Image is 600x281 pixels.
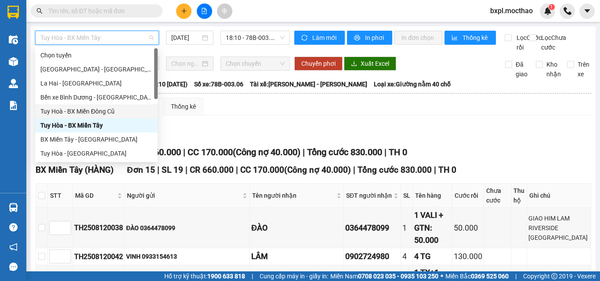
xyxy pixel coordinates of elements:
span: CR 660.000 [190,165,234,175]
div: Bến xe Bình Dương - [GEOGRAPHIC_DATA] ([GEOGRAPHIC_DATA]) [40,92,152,102]
span: Công nợ 40.000 [236,147,297,157]
span: | [434,165,436,175]
span: Kho nhận [543,60,564,79]
button: aim [217,4,232,19]
button: file-add [197,4,212,19]
div: GIAO HIM LAM RIVERSIDE [GEOGRAPHIC_DATA] [528,213,589,242]
button: printerIn phơi [347,31,392,45]
input: Tìm tên, số ĐT hoặc mã đơn [48,6,152,16]
button: caret-down [579,4,595,19]
strong: 0369 525 060 [471,273,509,280]
span: Tuy Hòa - BX Miền Tây [40,31,154,44]
span: Thống kê [463,33,489,43]
span: Người gửi [127,191,241,200]
span: Lọc Cước rồi [513,33,543,52]
span: | [236,165,238,175]
span: search [36,8,43,14]
span: bar-chart [452,35,459,42]
span: | [303,147,305,157]
span: 18:10 - 78B-003.06 [226,31,285,44]
th: Chưa cước [484,184,511,208]
div: BX Miền Tây - Tuy Hòa [35,132,158,146]
button: In đơn chọn [394,31,442,45]
button: downloadXuất Excel [344,57,396,71]
div: LÂM [251,250,342,263]
input: 12/08/2025 [171,33,200,43]
span: Tên người nhận [252,191,335,200]
th: Ghi chú [527,184,591,208]
div: 4 [402,250,411,263]
td: 0902724980 [344,248,401,265]
strong: 1900 633 818 [207,273,245,280]
img: phone-icon [564,7,571,15]
th: Cước rồi [452,184,484,208]
span: | [252,271,253,281]
div: Tuy Hòa - BX Miền Tây [40,121,152,130]
span: Xuất Excel [361,59,389,68]
img: warehouse-icon [9,35,18,44]
th: Thu hộ [511,184,527,208]
img: warehouse-icon [9,57,18,66]
button: plus [176,4,192,19]
span: Làm mới [312,33,338,43]
div: Tuy Hoà - BX Miền Đông Cũ [35,104,158,118]
span: TH 0 [438,165,456,175]
button: Chuyển phơi [294,57,343,71]
span: Lọc Chưa cước [538,33,567,52]
div: 0364478099 [345,222,399,234]
div: Chọn tuyến [40,50,152,60]
span: Chọn chuyến [226,57,285,70]
div: Tuy Hòa - BX Miền Tây [35,118,158,132]
div: 1 VALI + GTN: 50.000 [414,209,451,246]
div: [GEOGRAPHIC_DATA] - [GEOGRAPHIC_DATA] [40,64,152,74]
td: TH2508120042 [73,248,125,265]
span: | [157,165,159,175]
span: copyright [551,273,557,279]
span: SL 19 [162,165,183,175]
img: warehouse-icon [9,79,18,88]
span: Hỗ trợ kỹ thuật: [164,271,245,281]
span: 1 [550,4,553,10]
div: TH2508120038 [74,222,123,233]
span: Tổng cước 830.000 [307,147,382,157]
td: LÂM [250,248,344,265]
span: Mã GD [75,191,116,200]
td: 0364478099 [344,208,401,248]
div: BX Miền Tây - [GEOGRAPHIC_DATA] [40,135,152,144]
div: La Hai - Tuy Hòa [35,76,158,90]
span: TH 0 [389,147,407,157]
span: Miền Nam [330,271,438,281]
span: Công nợ 40.000 [287,165,348,175]
span: | [353,165,355,175]
span: notification [9,243,18,251]
button: bar-chartThống kê [445,31,496,45]
span: Miền Bắc [445,271,509,281]
span: BX Miền Tây (HÀNG) [36,165,114,175]
div: VINH 0933154613 [126,252,248,261]
img: warehouse-icon [9,203,18,212]
span: sync [301,35,309,42]
th: Tên hàng [413,184,452,208]
span: Tài xế: [PERSON_NAME] - [PERSON_NAME] [250,79,367,89]
span: | [515,271,517,281]
span: CC 170.000 [240,165,284,175]
span: question-circle [9,223,18,231]
span: file-add [201,8,207,14]
div: 50.000 [454,222,482,234]
span: SĐT người nhận [346,191,392,200]
div: 130.000 [454,250,482,263]
div: 0902724980 [345,250,399,263]
td: TH2508120038 [73,208,125,248]
div: Bến xe Bình Dương - Tuy Hoà (Hàng) [35,90,158,104]
span: ⚪️ [441,274,443,278]
span: | [183,147,185,157]
div: Thống kê [171,102,196,111]
span: CR 660.000 [136,147,181,157]
img: icon-new-feature [544,7,552,15]
img: solution-icon [9,101,18,110]
span: Đơn 15 [127,165,155,175]
th: STT [48,184,73,208]
button: syncLàm mới [294,31,345,45]
span: Tổng cước 830.000 [358,165,432,175]
div: TH2508120042 [74,251,123,262]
